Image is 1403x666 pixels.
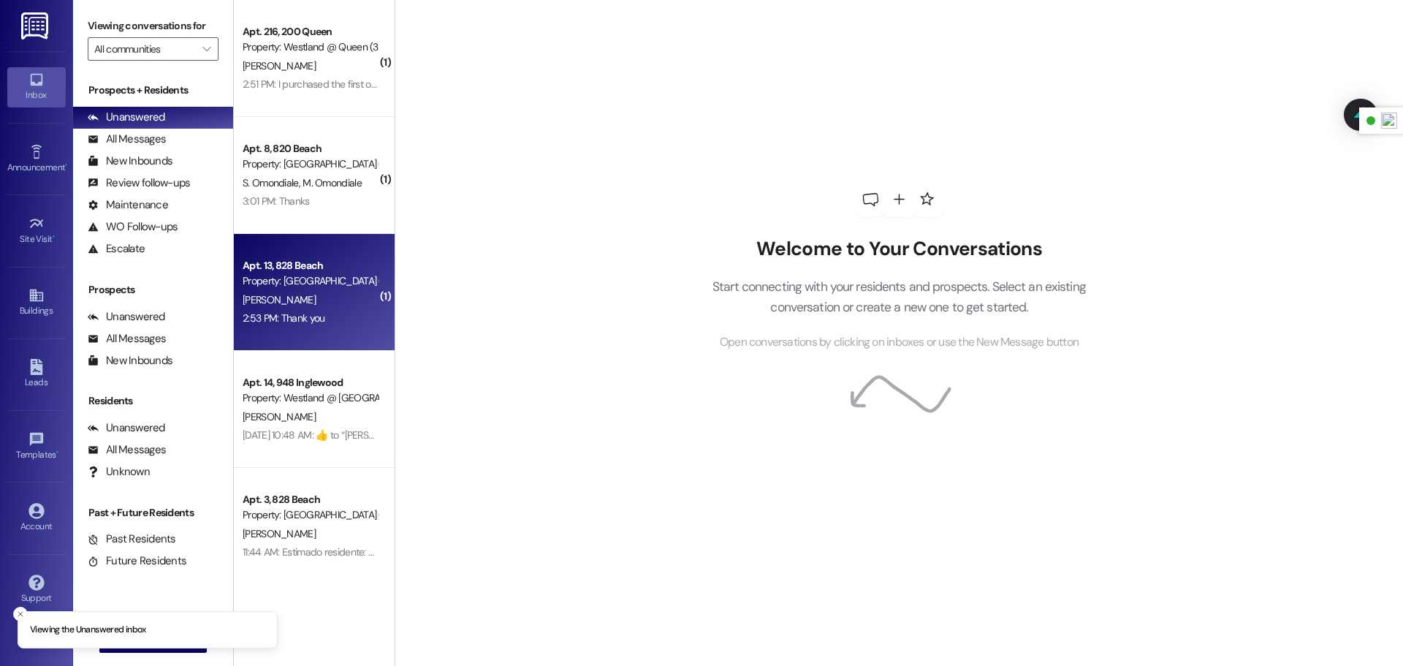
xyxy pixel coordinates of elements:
div: Past + Future Residents [73,505,233,521]
div: Property: [GEOGRAPHIC_DATA] ([STREET_ADDRESS]) (3280) [243,507,378,523]
div: WO Follow-ups [88,219,178,235]
div: Residents [73,393,233,409]
span: [PERSON_NAME] [243,410,316,423]
div: All Messages [88,442,166,458]
div: New Inbounds [88,353,172,368]
div: Property: [GEOGRAPHIC_DATA] ([STREET_ADDRESS]) (3392) [243,156,378,172]
span: • [53,232,55,242]
p: Viewing the Unanswered inbox [30,624,146,637]
div: Prospects [73,282,233,298]
div: Escalate [88,241,145,257]
img: ResiDesk Logo [21,12,51,39]
a: Templates • [7,427,66,466]
span: • [56,447,58,458]
div: Past Residents [88,531,176,547]
div: Property: Westland @ [GEOGRAPHIC_DATA] (3272) [243,390,378,406]
span: S. Omondiale [243,176,303,189]
div: 3:01 PM: Thanks [243,194,310,208]
button: Close toast [13,607,28,621]
div: Prospects + Residents [73,83,233,98]
div: Maintenance [88,197,168,213]
div: Review follow-ups [88,175,190,191]
a: Account [7,499,66,538]
div: 2:53 PM: Thank you [243,311,324,325]
span: [PERSON_NAME] [243,293,316,306]
p: Start connecting with your residents and prospects. Select an existing conversation or create a n... [690,276,1108,318]
div: Property: Westland @ Queen (3266) [243,39,378,55]
div: All Messages [88,331,166,347]
input: All communities [94,37,195,61]
a: Buildings [7,283,66,322]
span: Open conversations by clicking on inboxes or use the New Message button [720,333,1079,352]
a: Leads [7,355,66,394]
div: New Inbounds [88,154,172,169]
div: Unanswered [88,110,165,125]
div: Unanswered [88,420,165,436]
span: [PERSON_NAME] [243,527,316,540]
div: 2:51 PM: I purchased the first one I have three cars they told me anytime I can get my money back... [243,77,743,91]
h2: Welcome to Your Conversations [690,238,1108,261]
div: Apt. 8, 820 Beach [243,141,378,156]
span: • [65,160,67,170]
a: Inbox [7,67,66,107]
span: [PERSON_NAME] [243,59,316,72]
i:  [202,43,210,55]
div: Apt. 216, 200 Queen [243,24,378,39]
a: Site Visit • [7,211,66,251]
a: Support [7,570,66,610]
div: All Messages [88,132,166,147]
label: Viewing conversations for [88,15,218,37]
div: Future Residents [88,553,186,569]
span: M. Omondiale [303,176,362,189]
div: [DATE] 10:48 AM: ​👍​ to “ [PERSON_NAME] (Westland @ [GEOGRAPHIC_DATA] (3272)): I am still waiting... [243,428,889,442]
div: Unanswered [88,309,165,325]
div: Apt. 3, 828 Beach [243,492,378,507]
div: Property: [GEOGRAPHIC_DATA] ([STREET_ADDRESS]) (3280) [243,273,378,289]
div: Unknown [88,464,150,480]
div: Apt. 14, 948 Inglewood [243,375,378,390]
div: Apt. 13, 828 Beach [243,258,378,273]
